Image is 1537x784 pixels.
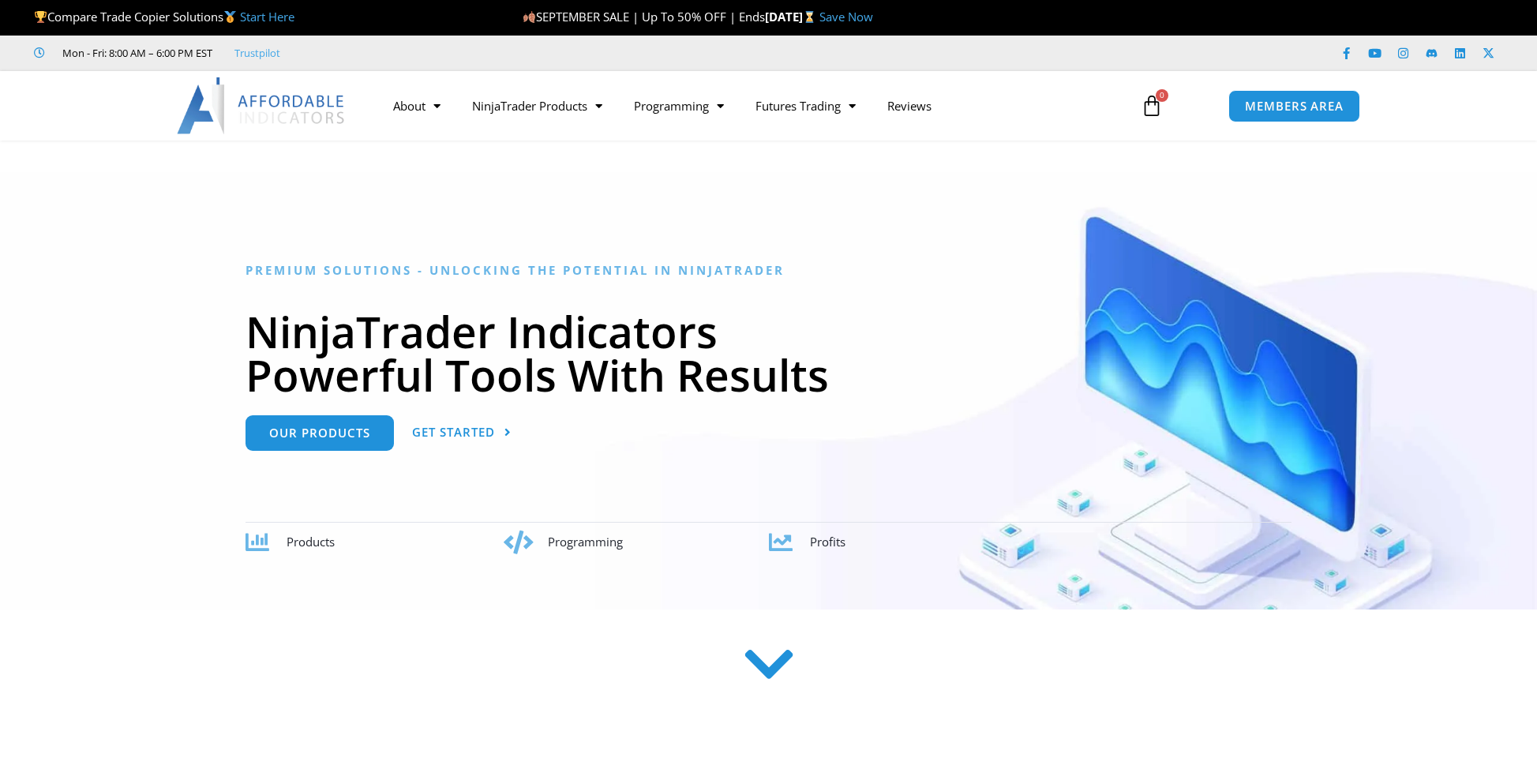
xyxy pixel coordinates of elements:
[34,9,294,24] span: Compare Trade Copier Solutions
[804,11,815,23] img: ⌛
[377,88,456,124] a: About
[872,88,947,124] a: Reviews
[456,88,618,124] a: NinjaTrader Products
[548,534,623,550] span: Programming
[523,9,765,24] span: SEPTEMBER SALE | Up To 50% OFF | Ends
[287,534,335,550] span: Products
[58,43,212,62] span: Mon - Fri: 8:00 AM – 6:00 PM EST
[765,9,819,24] strong: [DATE]
[240,9,294,24] a: Start Here
[1117,83,1186,129] a: 0
[1228,90,1360,122] a: MEMBERS AREA
[523,11,535,23] img: 🍂
[377,88,1123,124] nav: Menu
[412,415,512,451] a: Get Started
[246,263,1291,278] h6: Premium Solutions - Unlocking the Potential in NinjaTrader
[1245,100,1344,112] span: MEMBERS AREA
[1156,89,1168,102] span: 0
[740,88,872,124] a: Futures Trading
[618,88,740,124] a: Programming
[35,11,47,23] img: 🏆
[819,9,873,24] a: Save Now
[246,309,1291,396] h1: NinjaTrader Indicators Powerful Tools With Results
[246,415,394,451] a: Our Products
[177,77,347,134] img: LogoAI | Affordable Indicators – NinjaTrader
[412,426,495,438] span: Get Started
[810,534,845,550] span: Profits
[269,427,370,439] span: Our Products
[224,11,236,23] img: 🥇
[234,43,280,62] a: Trustpilot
